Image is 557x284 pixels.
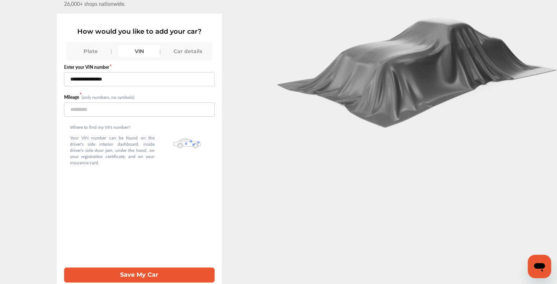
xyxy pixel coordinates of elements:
img: olbwX0zPblBWoAAAAASUVORK5CYII= [173,138,201,148]
button: Save My Car [64,268,215,283]
p: Where to find my VIN number? [70,124,155,130]
div: Car details [167,45,209,57]
iframe: Button to launch messaging window [528,255,551,278]
p: How would you like to add your car? [64,27,215,35]
label: Enter your VIN number [64,64,215,70]
div: Plate [70,45,111,57]
small: (only numbers, no symbols) [82,94,134,100]
label: Mileage [64,94,82,100]
p: Your VIN number can be found on the driver's side interior dashboard, inside driver's side door j... [70,135,155,166]
div: VIN [119,45,160,57]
